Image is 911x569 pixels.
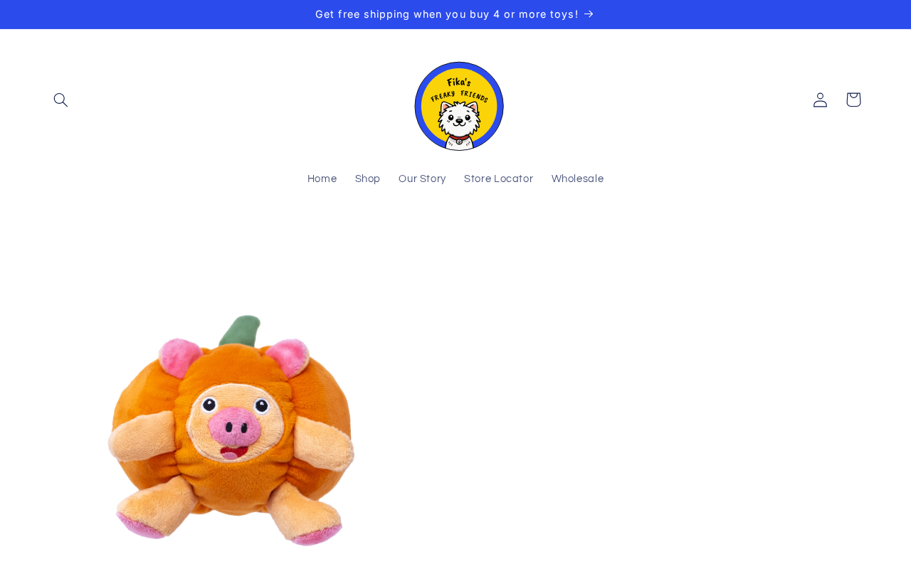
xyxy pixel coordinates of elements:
span: Home [307,173,337,186]
a: Wholesale [542,164,613,196]
span: Wholesale [552,173,604,186]
span: Get free shipping when you buy 4 or more toys! [315,8,578,20]
a: Home [298,164,346,196]
span: Store Locator [464,173,533,186]
img: Fika's Freaky Friends [406,49,505,151]
a: Store Locator [455,164,542,196]
span: Shop [355,173,381,186]
a: Our Story [390,164,455,196]
a: Shop [346,164,390,196]
span: Our Story [399,173,446,186]
summary: Search [45,83,78,116]
a: Fika's Freaky Friends [400,43,511,156]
